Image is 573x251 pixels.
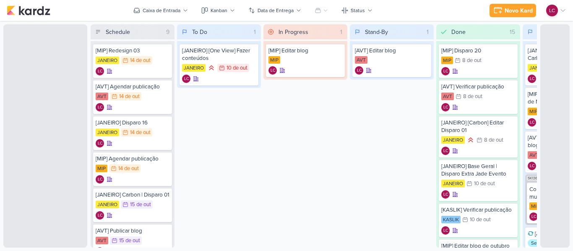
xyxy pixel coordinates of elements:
div: AVT [96,237,108,244]
div: Criador(a): Laís Costa [96,175,104,184]
p: LC [549,7,555,14]
div: 8 de out [462,58,482,63]
div: 10 de out [227,65,247,71]
p: LC [443,70,448,74]
div: Criador(a): Laís Costa [355,66,363,75]
p: LC [98,178,102,182]
p: LC [98,70,102,74]
div: Laís Costa [528,75,536,83]
div: Laís Costa [96,211,104,220]
div: Novo Kard [505,6,533,15]
div: MIP [96,165,107,172]
div: [JANEIRO] Carbon | Disparo 01 [96,191,169,199]
p: LC [98,142,102,146]
div: [AVT] Editar blog [355,47,429,54]
div: AVT [96,93,108,100]
div: Laís Costa [355,66,363,75]
div: [KASLIK] Verificar publicação [441,206,515,214]
div: Laís Costa [96,103,104,111]
div: Criador(a): Laís Costa [441,190,450,199]
div: Criador(a): Laís Costa [182,75,190,83]
div: 14 de out [119,94,140,99]
div: Laís Costa [441,226,450,235]
div: Criador(a): Laís Costa [528,118,536,127]
div: Laís Costa [441,190,450,199]
div: Laís Costa [441,103,450,111]
div: [JANEIRO] [Carbon] Editar Disparo 01 [441,119,515,134]
div: Laís Costa [96,139,104,147]
div: Laís Costa [546,5,558,16]
div: 10 de out [470,217,491,223]
div: 1 [423,28,432,36]
div: Criador(a): Laís Costa [528,75,536,83]
div: JANEIRO [528,64,551,72]
div: [MIP] Editar blog [268,47,342,54]
div: [AVT] Verificar publicação [441,83,515,91]
div: Criador(a): Laís Costa [441,147,450,155]
div: 10 de out [474,181,495,186]
p: LC [357,69,362,73]
p: LC [530,77,534,81]
div: [MIP] Redesign 03 [96,47,169,54]
p: LC [530,121,534,125]
div: Laís Costa [528,118,536,127]
p: LC [98,106,102,110]
div: AVT [441,93,454,100]
div: [JANEIRO] Disparo 16 [96,119,169,127]
div: MIP [441,57,453,64]
div: 15 [506,28,518,36]
div: 1 [337,28,346,36]
div: Semanal [528,239,554,247]
div: 14 de out [130,130,151,135]
p: LC [443,193,448,197]
div: Laís Costa [528,162,536,170]
div: [MIP] Disparo 20 [441,47,515,54]
p: LC [443,149,448,153]
div: [AVT] Agendar publicação [96,83,169,91]
div: AVT [355,56,367,64]
div: Criador(a): Laís Costa [96,211,104,220]
div: JANEIRO [96,57,119,64]
p: LC [271,69,275,73]
button: Novo Kard [490,4,536,17]
div: Criador(a): Laís Costa [96,103,104,111]
div: Criador(a): Laís Costa [528,162,536,170]
div: Criador(a): Laís Costa [96,139,104,147]
div: 9 [163,28,173,36]
div: Laís Costa [96,67,104,75]
div: MIP [529,202,541,210]
div: MIP [528,108,539,115]
div: Laís Costa [268,66,277,75]
div: MIP [268,56,280,64]
div: 15 de out [119,238,140,243]
div: Laís Costa [441,67,450,75]
div: Laís Costa [182,75,190,83]
p: LC [98,214,102,218]
p: LC [443,229,448,233]
div: Criador(a): Laís Costa [96,67,104,75]
div: [MIP] Editar blog de outubro [441,242,515,250]
div: 8 de out [484,137,503,143]
div: 1 [250,28,259,36]
div: Laís Costa [441,147,450,155]
div: JANEIRO [441,180,465,187]
div: [AVT] Publicar blog [96,227,169,235]
div: Criador(a): Laís Costa [441,103,450,111]
div: Criador(a): Laís Costa [268,66,277,75]
div: [MIP] Agendar publicação [96,155,169,163]
div: [JANEIRO] [One View] Fazer conteúdos [182,47,256,62]
div: KASLIK [441,216,461,223]
div: Criador(a): Laís Costa [441,67,450,75]
p: LC [443,106,448,110]
div: 15 de out [130,202,151,207]
div: 8 de out [463,94,482,99]
div: Laís Costa [96,175,104,184]
div: Criador(a): Laís Costa [529,212,538,221]
img: kardz.app [7,5,50,16]
div: Prioridade Alta [207,64,216,72]
p: LC [531,215,536,219]
p: LC [530,164,534,168]
div: Prioridade Alta [466,136,475,144]
div: JANEIRO [96,201,119,208]
div: JANEIRO [96,129,119,136]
